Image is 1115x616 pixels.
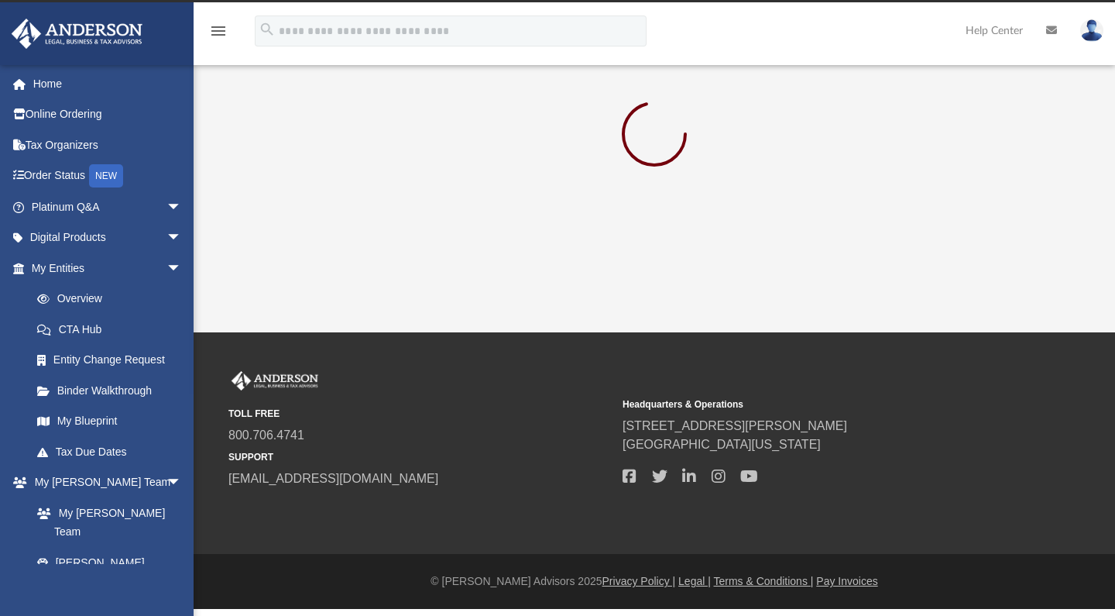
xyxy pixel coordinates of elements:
small: SUPPORT [228,450,612,464]
a: Pay Invoices [816,575,877,587]
a: Platinum Q&Aarrow_drop_down [11,191,205,222]
a: Online Ordering [11,99,205,130]
span: arrow_drop_down [166,467,197,499]
div: NEW [89,164,123,188]
a: Home [11,68,205,99]
a: Binder Walkthrough [22,375,205,406]
a: Order StatusNEW [11,160,205,192]
small: Headquarters & Operations [623,397,1006,411]
a: My [PERSON_NAME] Teamarrow_drop_down [11,467,197,498]
a: My Blueprint [22,406,197,437]
img: Anderson Advisors Platinum Portal [7,19,147,49]
a: Privacy Policy | [602,575,676,587]
a: [GEOGRAPHIC_DATA][US_STATE] [623,438,821,451]
small: TOLL FREE [228,407,612,421]
i: search [259,21,276,38]
a: [EMAIL_ADDRESS][DOMAIN_NAME] [228,472,438,485]
span: arrow_drop_down [166,222,197,254]
a: Digital Productsarrow_drop_down [11,222,205,253]
a: CTA Hub [22,314,205,345]
i: menu [209,22,228,40]
a: 800.706.4741 [228,428,304,442]
span: arrow_drop_down [166,191,197,223]
a: My [PERSON_NAME] Team [22,497,190,547]
img: User Pic [1080,19,1103,42]
a: menu [209,29,228,40]
a: Entity Change Request [22,345,205,376]
a: Tax Due Dates [22,436,205,467]
a: Overview [22,284,205,315]
a: [PERSON_NAME] System [22,547,197,597]
a: Legal | [678,575,711,587]
a: [STREET_ADDRESS][PERSON_NAME] [623,419,847,432]
a: Terms & Conditions | [714,575,814,587]
span: arrow_drop_down [166,253,197,284]
div: © [PERSON_NAME] Advisors 2025 [194,573,1115,590]
img: Anderson Advisors Platinum Portal [228,371,321,391]
a: My Entitiesarrow_drop_down [11,253,205,284]
a: Tax Organizers [11,129,205,160]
